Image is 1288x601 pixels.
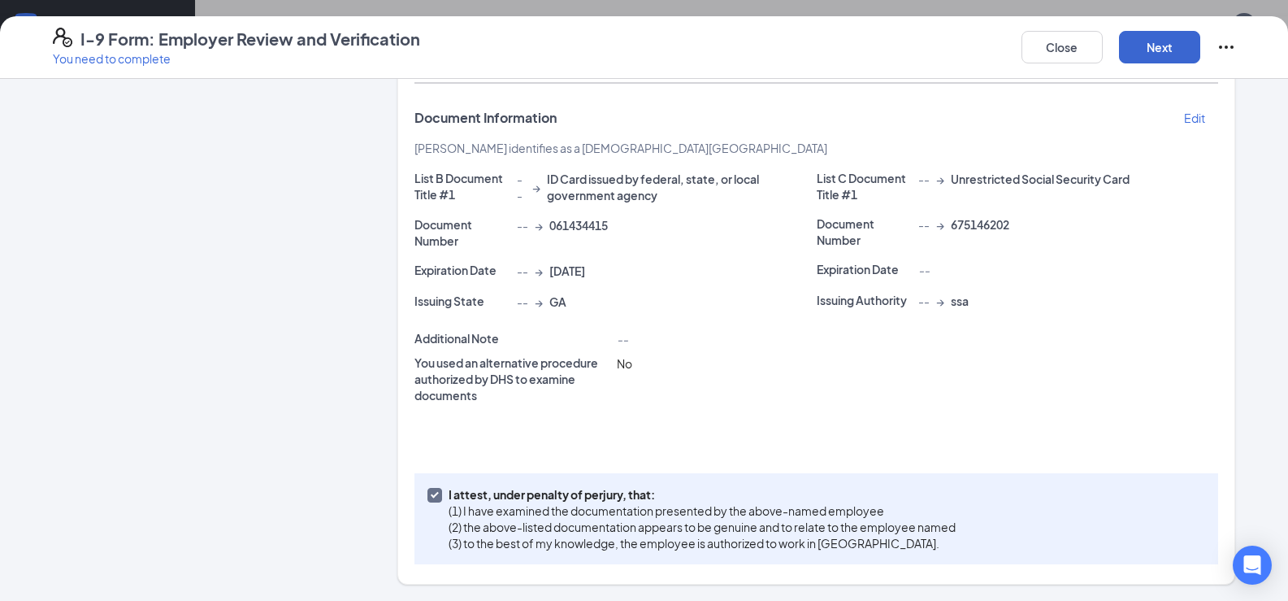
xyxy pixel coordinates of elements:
[547,171,816,203] span: ID Card issued by federal, state, or local government agency
[918,293,930,309] span: --
[951,216,1009,233] span: 675146202
[549,294,566,310] span: GA
[80,28,420,50] h4: I-9 Form: Employer Review and Verification
[414,216,510,249] p: Document Number
[414,293,510,309] p: Issuing State
[1184,110,1205,126] p: Edit
[817,170,913,203] p: List C Document Title #1
[53,28,72,47] svg: FormI9EVerifyIcon
[414,355,610,403] p: You used an alternative procedure authorized by DHS to examine documents
[449,519,956,535] p: (2) the above-listed documentation appears to be genuine and to relate to the employee named
[535,294,543,310] span: →
[918,216,930,233] span: --
[549,263,585,279] span: [DATE]
[817,216,913,248] p: Document Number
[1233,546,1272,585] div: Open Intercom Messenger
[449,535,956,551] p: (3) to the best of my knowledge, the employee is authorized to work in [GEOGRAPHIC_DATA].
[532,179,540,195] span: →
[936,293,944,309] span: →
[918,171,930,187] span: --
[414,262,510,278] p: Expiration Date
[936,171,944,187] span: →
[1216,37,1236,57] svg: Ellipses
[817,292,913,308] p: Issuing Authority
[535,263,543,279] span: →
[414,330,610,346] p: Additional Note
[449,503,956,519] p: (1) I have examined the documentation presented by the above-named employee
[817,261,913,277] p: Expiration Date
[517,171,527,203] span: --
[549,217,608,233] span: 061434415
[535,217,543,233] span: →
[936,216,944,233] span: →
[414,170,510,203] p: List B Document Title #1
[517,294,528,310] span: --
[918,263,930,277] span: --
[617,332,628,346] span: --
[1021,31,1103,63] button: Close
[449,486,956,503] p: I attest, under penalty of perjury, that:
[1119,31,1200,63] button: Next
[53,50,420,67] p: You need to complete
[617,356,632,371] span: No
[414,141,827,155] span: [PERSON_NAME] identifies as a [DEMOGRAPHIC_DATA][GEOGRAPHIC_DATA]
[951,171,1130,187] span: Unrestricted Social Security Card
[414,110,557,126] span: Document Information
[951,293,969,309] span: ssa
[517,263,528,279] span: --
[517,217,528,233] span: --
